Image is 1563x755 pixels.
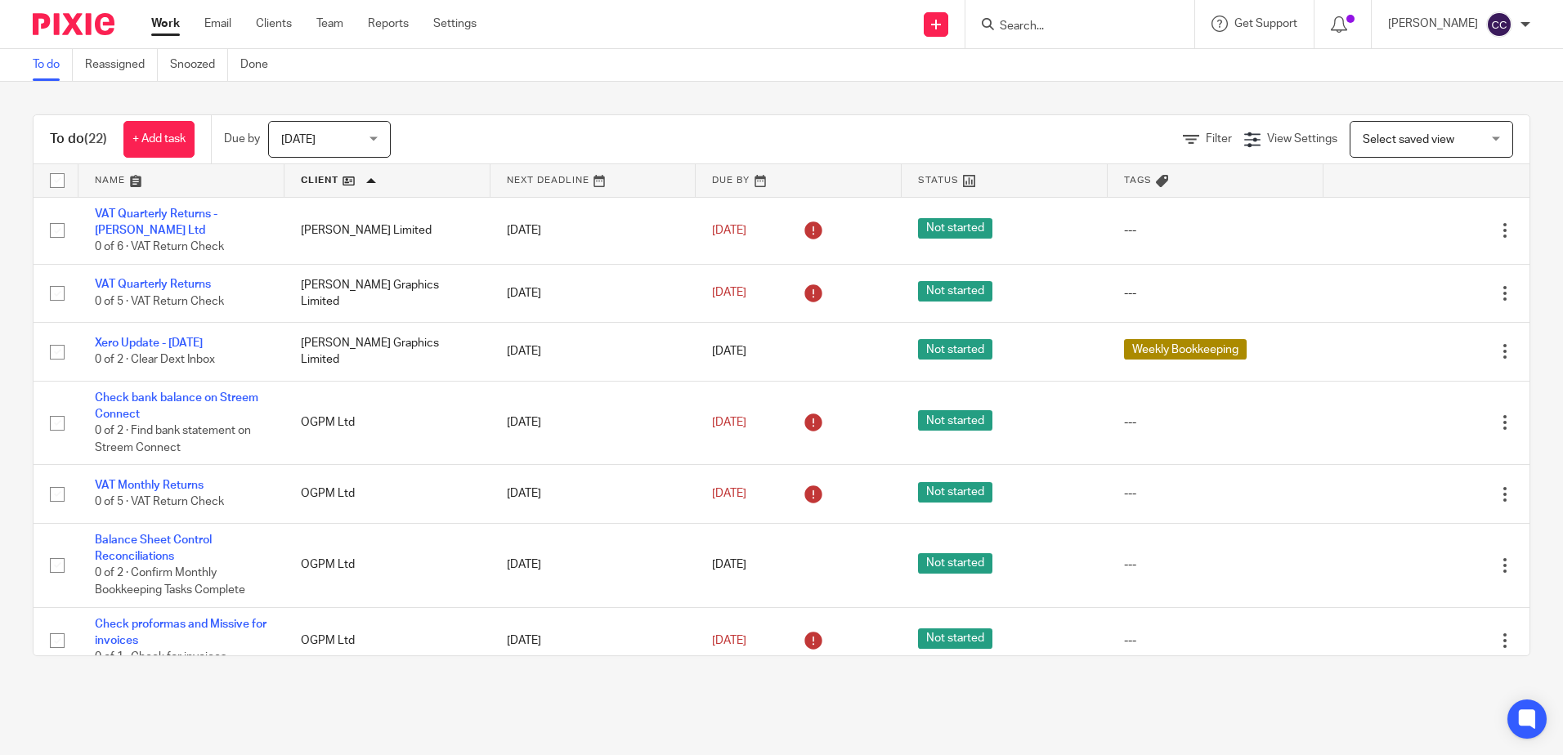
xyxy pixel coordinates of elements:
a: VAT Quarterly Returns - [PERSON_NAME] Ltd [95,208,217,236]
td: OGPM Ltd [284,607,490,674]
a: Work [151,16,180,32]
a: Xero Update - [DATE] [95,337,203,349]
div: --- [1124,414,1307,431]
span: 0 of 5 · VAT Return Check [95,497,224,508]
span: [DATE] [712,488,746,499]
td: [DATE] [490,523,696,607]
td: [PERSON_NAME] Graphics Limited [284,264,490,322]
span: Tags [1124,176,1152,185]
span: Not started [918,410,992,431]
span: Select saved view [1363,134,1454,145]
div: --- [1124,556,1307,573]
span: Not started [918,482,992,503]
a: Done [240,49,280,81]
span: View Settings [1267,133,1337,145]
td: [PERSON_NAME] Limited [284,197,490,264]
span: (22) [84,132,107,145]
td: [DATE] [490,381,696,465]
a: Balance Sheet Control Reconciliations [95,534,212,562]
span: 0 of 6 · VAT Return Check [95,241,224,252]
span: [DATE] [712,346,746,357]
a: Email [204,16,231,32]
a: Team [316,16,343,32]
p: [PERSON_NAME] [1388,16,1478,32]
a: Reassigned [85,49,158,81]
span: Not started [918,553,992,574]
div: --- [1124,485,1307,502]
td: [DATE] [490,465,696,523]
span: Filter [1206,133,1232,145]
span: [DATE] [712,417,746,428]
td: [PERSON_NAME] Graphics Limited [284,323,490,381]
span: 0 of 2 · Clear Dext Inbox [95,354,215,365]
td: [DATE] [490,197,696,264]
a: Clients [256,16,292,32]
span: 0 of 5 · VAT Return Check [95,296,224,307]
span: Not started [918,218,992,239]
td: OGPM Ltd [284,465,490,523]
span: Not started [918,281,992,302]
span: Get Support [1234,18,1297,29]
span: [DATE] [712,635,746,646]
td: OGPM Ltd [284,523,490,607]
span: [DATE] [281,134,316,145]
p: Due by [224,131,260,147]
a: Check bank balance on Streem Connect [95,392,258,420]
div: --- [1124,222,1307,239]
span: 0 of 2 · Confirm Monthly Bookkeeping Tasks Complete [95,568,245,596]
span: Not started [918,339,992,360]
h1: To do [50,131,107,148]
td: OGPM Ltd [284,381,490,465]
a: VAT Quarterly Returns [95,279,211,290]
span: [DATE] [712,288,746,299]
a: + Add task [123,121,195,158]
input: Search [998,20,1145,34]
td: [DATE] [490,607,696,674]
a: Settings [433,16,477,32]
a: Reports [368,16,409,32]
span: [DATE] [712,560,746,571]
span: 0 of 2 · Find bank statement on Streem Connect [95,425,251,453]
a: VAT Monthly Returns [95,480,204,491]
span: [DATE] [712,225,746,236]
a: To do [33,49,73,81]
span: Not started [918,628,992,649]
div: --- [1124,632,1307,649]
td: [DATE] [490,264,696,322]
img: Pixie [33,13,114,35]
div: --- [1124,285,1307,302]
span: Weekly Bookkeeping [1124,339,1247,360]
img: svg%3E [1486,11,1512,38]
a: Snoozed [170,49,228,81]
span: 0 of 1 · Check for invoices [95,651,226,663]
a: Check proformas and Missive for invoices [95,619,266,646]
td: [DATE] [490,323,696,381]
